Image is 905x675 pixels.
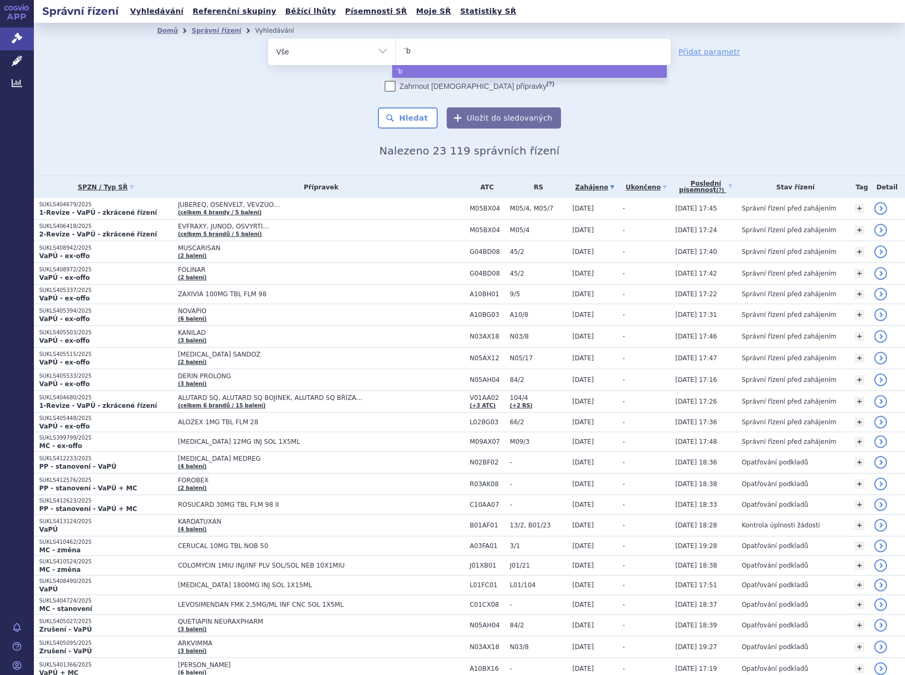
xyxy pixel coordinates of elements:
[469,459,504,466] span: N02BF02
[869,176,905,198] th: Detail
[178,290,442,298] span: ZAXIVIA 100MG TBL FLM 98
[39,578,173,585] p: SUKLS408490/2025
[510,333,567,340] span: N03/8
[572,376,594,384] span: [DATE]
[572,438,594,445] span: [DATE]
[675,601,717,608] span: [DATE] 18:37
[39,337,90,344] strong: VaPÚ - ex-offo
[741,522,820,529] span: Kontrola úplnosti žádosti
[855,600,864,609] a: +
[623,226,625,234] span: -
[675,226,717,234] span: [DATE] 17:24
[39,497,173,505] p: SUKLS412623/2025
[741,459,808,466] span: Opatřování podkladů
[874,416,887,428] a: detail
[469,581,504,589] span: L01FC01
[623,333,625,340] span: -
[572,542,594,550] span: [DATE]
[623,480,625,488] span: -
[623,418,625,426] span: -
[623,376,625,384] span: -
[623,665,625,672] span: -
[39,351,173,358] p: SUKLS405515/2025
[39,455,173,462] p: SUKLS412233/2025
[39,266,173,273] p: SUKLS408972/2025
[741,480,808,488] span: Opatřování podkladů
[572,522,594,529] span: [DATE]
[178,275,206,280] a: (2 balení)
[178,231,262,237] a: (celkem 5 brandů / 5 balení)
[178,329,442,336] span: KANILAD
[855,621,864,630] a: +
[39,402,157,409] strong: 1-Revize - VaPÚ - zkrácené řízení
[874,267,887,280] a: detail
[736,176,849,198] th: Stav řízení
[178,526,206,532] a: (4 balení)
[39,566,80,573] strong: MC - změna
[741,333,836,340] span: Správní řízení před zahájením
[741,270,836,277] span: Správní řízení před zahájením
[178,640,442,647] span: ARKVIMMA
[469,601,504,608] span: C01CX08
[874,456,887,469] a: detail
[623,398,625,405] span: -
[855,541,864,551] a: +
[178,518,442,525] span: KARDATUXAN
[39,315,90,323] strong: VaPÚ - ex-offo
[469,333,504,340] span: N03AX18
[39,626,92,633] strong: Zrušení - VaPÚ
[623,601,625,608] span: -
[675,438,717,445] span: [DATE] 17:48
[39,558,173,565] p: SUKLS410524/2025
[675,581,717,589] span: [DATE] 17:51
[510,226,567,234] span: M05/4
[623,562,625,569] span: -
[178,581,442,589] span: [MEDICAL_DATA] 1800MG INJ SOL 1X15ML
[675,622,717,629] span: [DATE] 18:39
[39,477,173,484] p: SUKLS412576/2025
[741,398,836,405] span: Správní řízení před zahájením
[39,209,157,216] strong: 1-Revize - VaPÚ - zkrácené řízení
[469,643,504,651] span: N03AX18
[572,290,594,298] span: [DATE]
[39,252,90,260] strong: VaPÚ - ex-offo
[39,359,90,366] strong: VaPÚ - ex-offo
[855,458,864,467] a: +
[675,176,736,198] a: Poslednípísemnost(?)
[39,380,90,388] strong: VaPÚ - ex-offo
[623,542,625,550] span: -
[282,4,339,19] a: Běžící lhůty
[741,418,836,426] span: Správní řízení před zahájením
[855,289,864,299] a: +
[623,438,625,445] span: -
[572,398,594,405] span: [DATE]
[675,398,717,405] span: [DATE] 17:26
[469,270,504,277] span: G04BD08
[572,226,594,234] span: [DATE]
[178,351,442,358] span: [MEDICAL_DATA] SANDOZ
[741,601,808,608] span: Opatřování podkladů
[741,248,836,256] span: Správní řízení před zahájením
[39,605,92,613] strong: MC - stanovení
[741,542,808,550] span: Opatřování podkladů
[39,180,173,195] a: SPZN / Typ SŘ
[855,310,864,320] a: +
[572,333,594,340] span: [DATE]
[178,359,206,365] a: (2 balení)
[178,201,442,208] span: JUBEREQ, OSENVELT, VEVZUO…
[510,394,567,402] span: 104/4
[39,415,173,422] p: SUKLS405448/2025
[572,205,594,212] span: [DATE]
[469,542,504,550] span: A03FA01
[178,418,442,426] span: ALOZEX 1MG TBL FLM 28
[178,381,206,387] a: (3 balení)
[855,561,864,570] a: +
[675,333,717,340] span: [DATE] 17:46
[678,47,740,57] a: Přidat parametr
[34,4,127,19] h2: Správní řízení
[675,205,717,212] span: [DATE] 17:45
[874,641,887,653] a: detail
[874,662,887,675] a: detail
[510,522,567,529] span: 13/2, B01/23
[874,478,887,490] a: detail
